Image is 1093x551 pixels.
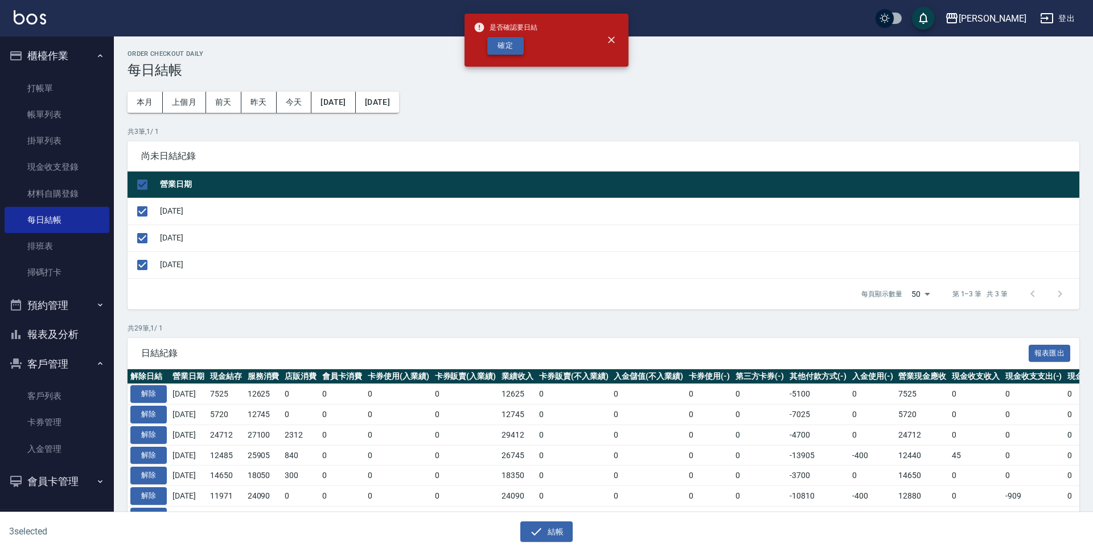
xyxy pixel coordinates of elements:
td: 0 [733,506,787,526]
button: 櫃檯作業 [5,41,109,71]
td: 0 [1002,506,1065,526]
th: 服務消費 [245,369,282,384]
p: 共 29 筆, 1 / 1 [128,323,1079,333]
th: 現金收支支出(-) [1002,369,1065,384]
a: 每日結帳 [5,207,109,233]
td: 0 [365,466,432,486]
a: 排班表 [5,233,109,259]
td: 0 [686,405,733,425]
a: 客戶列表 [5,383,109,409]
td: 0 [365,445,432,466]
th: 卡券販賣(不入業績) [536,369,611,384]
span: 尚未日結紀錄 [141,150,1066,162]
td: 10690 [245,506,282,526]
th: 現金結存 [207,369,245,384]
button: 確定 [487,37,524,55]
td: 12745 [499,405,536,425]
td: 18050 [245,466,282,486]
td: 0 [319,466,365,486]
td: 24090 [245,486,282,507]
td: 0 [611,486,686,507]
td: 900 [282,506,319,526]
td: 0 [849,466,896,486]
td: 0 [949,506,1002,526]
td: 0 [319,445,365,466]
td: 0 [611,466,686,486]
a: 入金管理 [5,436,109,462]
span: 是否確認要日結 [474,22,537,33]
th: 入金儲值(不入業績) [611,369,686,384]
td: 0 [611,506,686,526]
td: 24090 [499,486,536,507]
button: 解除 [130,447,167,464]
button: 本月 [128,92,163,113]
td: 14650 [207,466,245,486]
button: 預約管理 [5,291,109,320]
th: 營業日期 [170,369,207,384]
td: 24712 [895,425,949,445]
td: -909 [1002,486,1065,507]
td: 0 [849,425,896,445]
td: 14650 [895,466,949,486]
p: 第 1–3 筆 共 3 筆 [952,289,1008,299]
td: 300 [282,466,319,486]
td: 29412 [499,425,536,445]
td: -4700 [787,425,849,445]
td: 7525 [895,384,949,405]
button: 前天 [206,92,241,113]
th: 現金收支收入 [949,369,1002,384]
td: 24712 [207,425,245,445]
td: 12625 [245,384,282,405]
button: 今天 [277,92,312,113]
td: 0 [536,486,611,507]
td: 0 [733,425,787,445]
td: 0 [949,384,1002,405]
td: -400 [849,486,896,507]
td: 0 [365,486,432,507]
td: 0 [686,486,733,507]
a: 材料自購登錄 [5,181,109,207]
td: 25905 [245,445,282,466]
td: 0 [686,384,733,405]
th: 會員卡消費 [319,369,365,384]
td: 6900 [895,506,949,526]
td: 0 [733,445,787,466]
td: [DATE] [170,466,207,486]
button: 解除 [130,385,167,403]
button: 結帳 [520,521,573,542]
td: 0 [949,405,1002,425]
img: Logo [14,10,46,25]
td: 0 [733,486,787,507]
td: -5100 [787,384,849,405]
td: 0 [432,384,499,405]
td: 0 [365,506,432,526]
td: [DATE] [157,251,1079,278]
td: 0 [733,384,787,405]
button: [DATE] [356,92,399,113]
td: -7025 [787,405,849,425]
td: 0 [432,486,499,507]
div: 50 [907,279,934,309]
button: 昨天 [241,92,277,113]
td: 0 [611,405,686,425]
a: 掃碼打卡 [5,259,109,285]
button: 上個月 [163,92,206,113]
td: 0 [733,405,787,425]
td: 18350 [499,466,536,486]
td: 45 [949,445,1002,466]
th: 卡券販賣(入業績) [432,369,499,384]
td: 0 [536,506,611,526]
td: 7525 [207,384,245,405]
td: -400 [849,445,896,466]
td: 0 [536,384,611,405]
td: 12745 [245,405,282,425]
td: 0 [849,384,896,405]
a: 現金收支登錄 [5,154,109,180]
th: 第三方卡券(-) [733,369,787,384]
td: [DATE] [170,486,207,507]
td: 0 [432,466,499,486]
td: 0 [536,445,611,466]
td: 0 [432,506,499,526]
td: 0 [319,425,365,445]
p: 共 3 筆, 1 / 1 [128,126,1079,137]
